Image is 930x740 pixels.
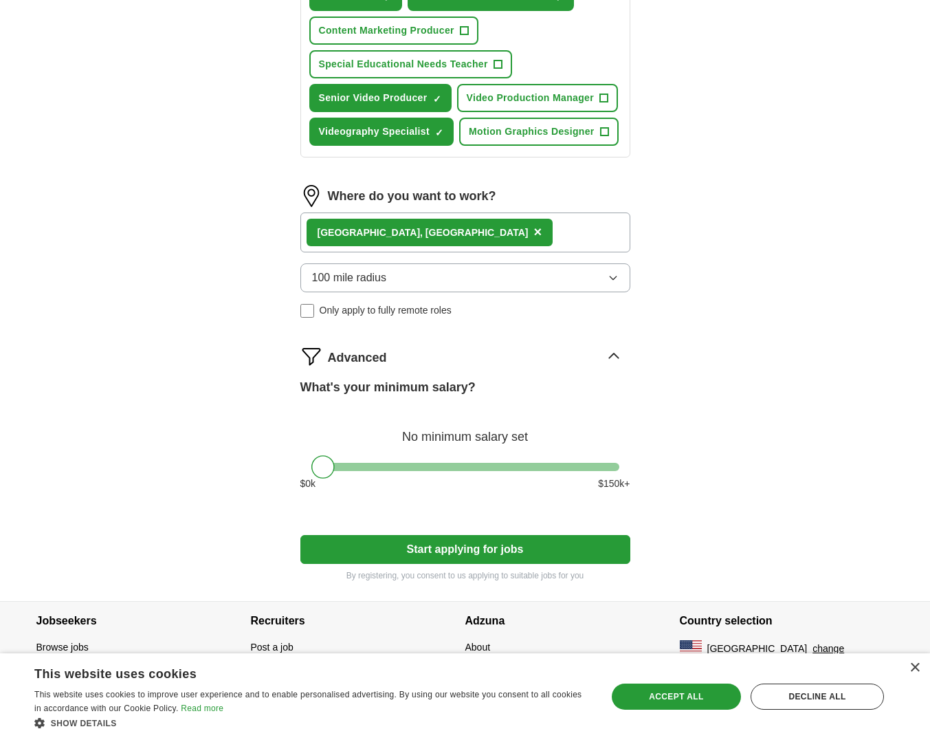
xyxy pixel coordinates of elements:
[612,684,741,710] div: Accept all
[598,477,630,491] span: $ 150 k+
[309,50,512,78] button: Special Educational Needs Teacher
[319,57,488,72] span: Special Educational Needs Teacher
[34,716,590,730] div: Show details
[469,124,595,139] span: Motion Graphics Designer
[328,187,496,206] label: Where do you want to work?
[533,222,542,243] button: ×
[457,84,619,112] button: Video Production Manager
[812,642,844,656] button: change
[309,17,478,45] button: Content Marketing Producer
[465,642,491,653] a: About
[435,127,443,138] span: ✓
[36,642,89,653] a: Browse jobs
[300,569,630,582] p: By registering, you consent to us applying to suitable jobs for you
[319,91,428,105] span: Senior Video Producer
[300,535,630,564] button: Start applying for jobs
[34,662,555,682] div: This website uses cookies
[309,118,454,146] button: Videography Specialist✓
[300,185,322,207] img: location.png
[433,94,441,105] span: ✓
[309,84,452,112] button: Senior Video Producer✓
[467,91,595,105] span: Video Production Manager
[680,602,894,640] h4: Country selection
[300,378,476,397] label: What's your minimum salary?
[181,704,223,713] a: Read more, opens a new window
[34,690,582,713] span: This website uses cookies to improve user experience and to enable personalised advertising. By u...
[51,719,117,728] span: Show details
[300,345,322,367] img: filter
[319,23,454,38] span: Content Marketing Producer
[707,642,808,656] span: [GEOGRAPHIC_DATA]
[680,640,702,657] img: US flag
[751,684,884,710] div: Decline all
[909,663,920,673] div: Close
[320,303,452,318] span: Only apply to fully remote roles
[300,477,316,491] span: $ 0 k
[328,349,387,367] span: Advanced
[319,124,430,139] span: Videography Specialist
[300,263,630,292] button: 100 mile radius
[318,226,529,240] div: , [GEOGRAPHIC_DATA]
[459,118,619,146] button: Motion Graphics Designer
[318,227,421,238] strong: [GEOGRAPHIC_DATA]
[251,642,294,653] a: Post a job
[300,304,314,318] input: Only apply to fully remote roles
[300,413,630,446] div: No minimum salary set
[312,270,387,286] span: 100 mile radius
[533,224,542,239] span: ×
